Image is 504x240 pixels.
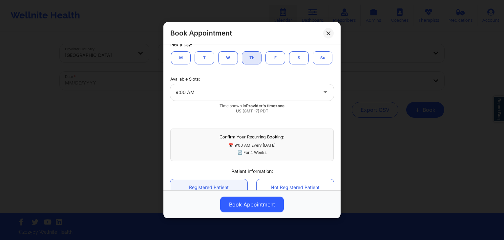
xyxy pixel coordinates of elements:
h2: Book Appointment [170,29,232,37]
div: Confirm Your Recurring Booking: [176,134,328,140]
div: 🔄 For 4 Weeks [176,150,328,156]
div: 📅 9:00 AM Every [DATE] [176,142,328,148]
button: Book Appointment [220,197,284,212]
button: T [195,51,214,64]
div: Patient information: [166,168,338,174]
button: Su [313,51,332,64]
button: W [218,51,238,64]
button: S [289,51,309,64]
button: M [171,51,191,64]
div: Pick a Day: [170,42,334,48]
button: Th [242,51,262,64]
div: Available Slots: [170,76,334,82]
b: Provider's timezone [246,103,284,108]
div: Time shown in US (GMT -7) PDT [170,103,334,114]
button: F [265,51,285,64]
a: Not Registered Patient [257,179,334,196]
div: 9:00 AM [176,84,317,100]
a: Registered Patient [170,179,247,196]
